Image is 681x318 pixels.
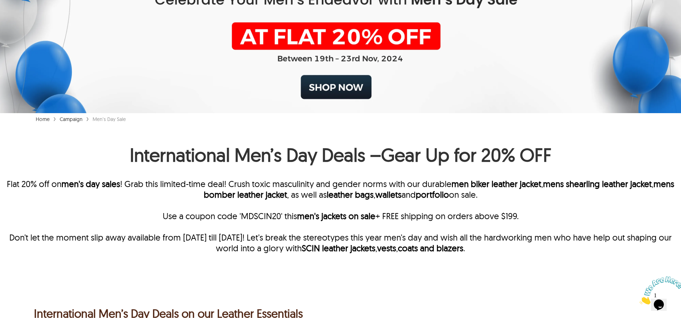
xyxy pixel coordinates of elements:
[398,243,463,253] a: coats and blazers
[297,211,375,221] strong: men's jackets on sale
[327,189,374,200] a: leather bags
[3,3,6,9] span: 1
[543,178,652,189] a: mens shearling leather jacket
[53,112,56,125] span: ›
[377,243,396,253] a: vests
[61,178,120,189] strong: men's day sales
[91,116,128,123] div: Men’s Day Sale
[302,243,320,253] a: SCIN
[416,189,449,200] a: portfolio
[322,243,375,253] a: leather jackets
[3,3,47,31] img: Chat attention grabber
[451,178,541,189] a: men biker leather jacket
[204,178,675,200] a: mens bomber leather jacket
[58,116,84,122] a: Campaign
[34,116,51,122] a: Home
[86,112,89,125] span: ›
[637,273,681,307] iframe: chat widget
[375,189,401,200] a: wallets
